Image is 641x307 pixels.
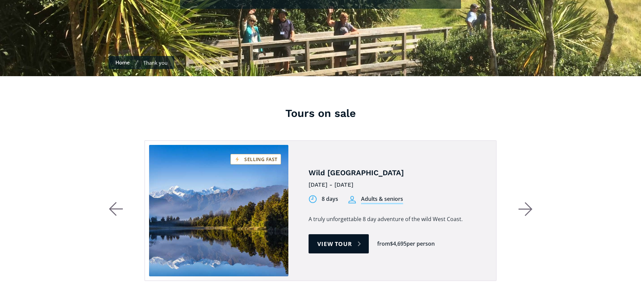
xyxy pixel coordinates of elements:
div: 8 [322,195,325,203]
p: A truly unforgettable 8 day adventure of the wild West Coast. [309,214,481,224]
div: Thank you [143,59,168,66]
div: Selling fast [230,154,281,164]
nav: breadcrumbs [109,56,174,69]
div: $4,695 [390,240,406,248]
div: Adults & seniors [361,195,403,204]
div: from [377,240,390,248]
div: days [326,195,338,203]
a: Home [115,59,130,66]
h3: Tours on sale [109,106,533,120]
div: [DATE] - [DATE] [309,180,481,190]
h4: Wild [GEOGRAPHIC_DATA] [309,168,481,178]
div: per person [406,240,435,248]
a: View tour [309,234,369,253]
